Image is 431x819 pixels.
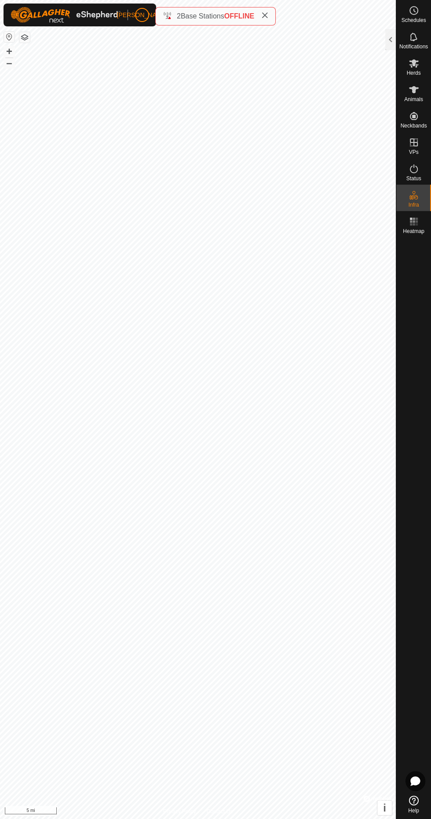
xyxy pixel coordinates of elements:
[406,176,421,181] span: Status
[117,11,167,20] span: [PERSON_NAME]
[177,12,181,20] span: 2
[4,32,15,42] button: Reset Map
[406,70,420,76] span: Herds
[377,801,392,815] button: i
[207,808,233,815] a: Contact Us
[400,123,427,128] span: Neckbands
[408,808,419,813] span: Help
[383,802,386,814] span: i
[4,58,15,68] button: –
[408,202,419,207] span: Infra
[11,7,121,23] img: Gallagher Logo
[163,808,196,815] a: Privacy Policy
[404,97,423,102] span: Animals
[181,12,224,20] span: Base Stations
[409,149,418,155] span: VPs
[4,46,15,57] button: +
[403,229,424,234] span: Heatmap
[19,32,30,43] button: Map Layers
[399,44,428,49] span: Notifications
[401,18,426,23] span: Schedules
[224,12,254,20] span: OFFLINE
[396,792,431,817] a: Help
